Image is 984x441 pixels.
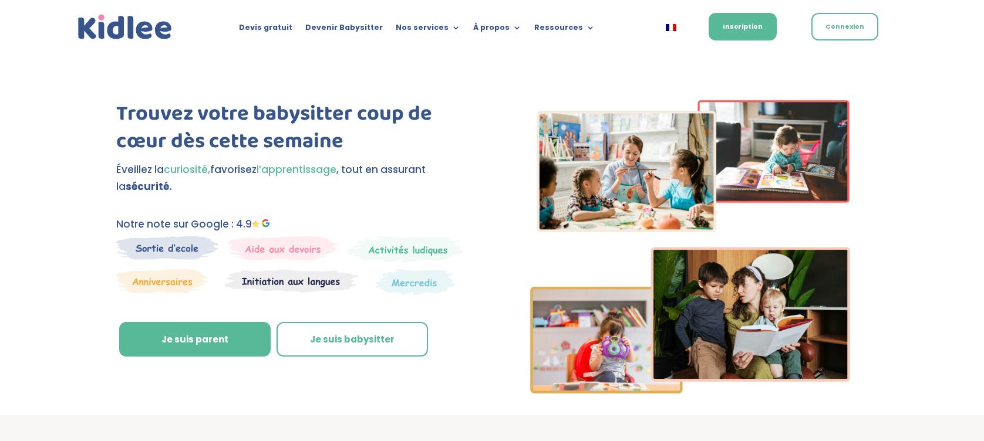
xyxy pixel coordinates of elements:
p: Notre note sur Google : 4.9 [116,216,471,233]
img: Imgs-2 [530,100,851,393]
h1: Trouvez votre babysitter coup de cœur dès cette semaine [116,100,471,161]
img: Anniversaire [116,269,208,293]
a: Devis gratuit [239,23,292,36]
img: Sortie decole [116,236,219,260]
a: Je suis babysitter [277,322,428,357]
a: Je suis parent [119,322,271,357]
a: Connexion [811,13,878,40]
img: Français [666,24,676,31]
img: logo_kidlee_bleu [75,12,175,43]
img: Thematique [375,269,454,296]
strong: sécurité. [126,179,172,194]
p: Éveillez la favorisez , tout en assurant la [116,161,471,195]
a: Nos services [396,23,460,36]
span: curiosité, [164,162,210,177]
img: weekends [228,236,338,260]
a: Inscription [709,13,777,40]
a: À propos [473,23,521,36]
img: Atelier thematique [225,269,358,293]
a: Kidlee Logo [75,12,175,43]
a: Devenir Babysitter [305,23,383,36]
img: Mercredi [346,236,463,263]
a: Ressources [534,23,595,36]
span: l’apprentissage [257,162,336,177]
